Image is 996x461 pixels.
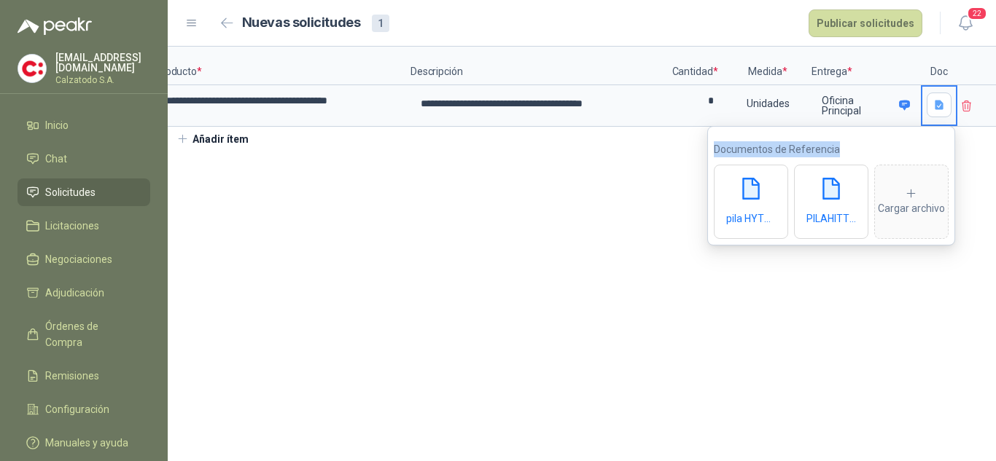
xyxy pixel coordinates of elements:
[17,178,150,206] a: Solicitudes
[45,151,67,167] span: Chat
[17,212,150,240] a: Licitaciones
[17,362,150,390] a: Remisiones
[17,312,150,356] a: Órdenes de Compra
[45,318,136,350] span: Órdenes de Compra
[242,12,361,34] h2: Nuevas solicitudes
[45,401,109,417] span: Configuración
[45,368,99,384] span: Remisiones
[724,47,812,85] p: Medida
[812,47,921,85] p: Entrega
[411,47,666,85] p: Descripción
[155,47,411,85] p: Producto
[45,184,96,200] span: Solicitudes
[372,15,389,32] div: 1
[725,87,810,120] div: Unidades
[45,251,112,267] span: Negociaciones
[714,141,949,157] p: Documentos de Referencia
[809,9,922,37] button: Publicar solicitudes
[822,95,894,116] p: Oficina Principal
[45,218,99,234] span: Licitaciones
[17,395,150,423] a: Configuración
[921,47,957,85] p: Doc
[17,17,92,35] img: Logo peakr
[17,429,150,457] a: Manuales y ayuda
[55,76,150,84] p: Calzatodo S.A.
[952,10,979,36] button: 22
[168,127,257,151] button: Añadir ítem
[666,47,724,85] p: Cantidad
[45,285,104,301] span: Adjudicación
[17,145,150,173] a: Chat
[967,7,987,20] span: 22
[18,55,46,82] img: Company Logo
[55,52,150,73] p: [EMAIL_ADDRESS][DOMAIN_NAME]
[45,117,69,133] span: Inicio
[17,245,150,273] a: Negociaciones
[45,435,128,451] span: Manuales y ayuda
[17,111,150,139] a: Inicio
[878,187,945,216] div: Cargar archivo
[17,279,150,307] a: Adjudicación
